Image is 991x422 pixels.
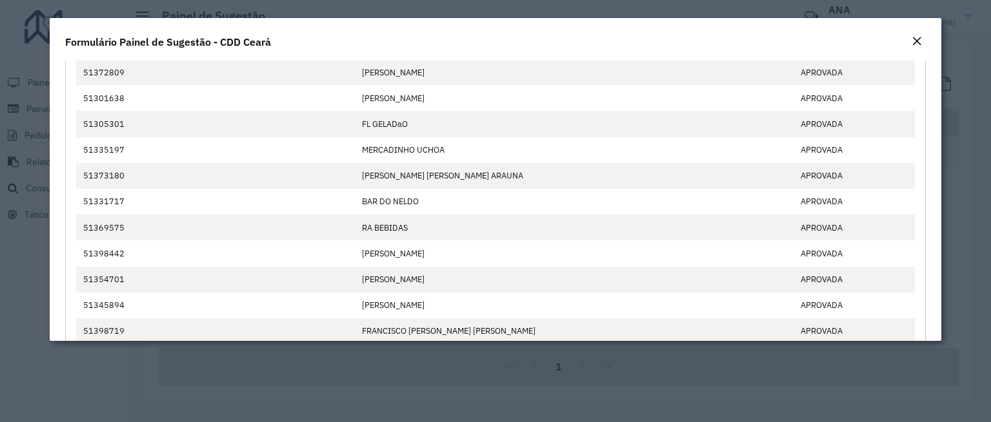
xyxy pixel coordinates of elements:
[355,267,794,293] td: [PERSON_NAME]
[76,240,355,266] td: 51398442
[76,215,355,240] td: 51369575
[794,318,915,344] td: APROVADA
[76,318,355,344] td: 51398719
[908,34,926,50] button: Close
[355,318,794,344] td: FRANCISCO [PERSON_NAME] [PERSON_NAME]
[76,137,355,163] td: 51335197
[76,267,355,293] td: 51354701
[355,240,794,266] td: [PERSON_NAME]
[355,85,794,111] td: [PERSON_NAME]
[355,163,794,189] td: [PERSON_NAME] [PERSON_NAME] ARAUNA
[355,189,794,215] td: BAR DO NELDO
[794,267,915,293] td: APROVADA
[794,215,915,240] td: APROVADA
[794,85,915,111] td: APROVADA
[76,59,355,85] td: 51372809
[912,36,922,46] em: Fechar
[76,293,355,318] td: 51345894
[76,111,355,137] td: 51305301
[65,34,271,50] h4: Formulário Painel de Sugestão - CDD Ceará
[794,163,915,189] td: APROVADA
[76,163,355,189] td: 51373180
[794,111,915,137] td: APROVADA
[794,293,915,318] td: APROVADA
[355,293,794,318] td: [PERSON_NAME]
[76,85,355,111] td: 51301638
[355,137,794,163] td: MERCADINHO UCHOA
[355,59,794,85] td: [PERSON_NAME]
[355,215,794,240] td: RA BEBIDAS
[76,189,355,215] td: 51331717
[355,111,794,137] td: FL GELADaO
[794,240,915,266] td: APROVADA
[794,189,915,215] td: APROVADA
[794,59,915,85] td: APROVADA
[794,137,915,163] td: APROVADA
